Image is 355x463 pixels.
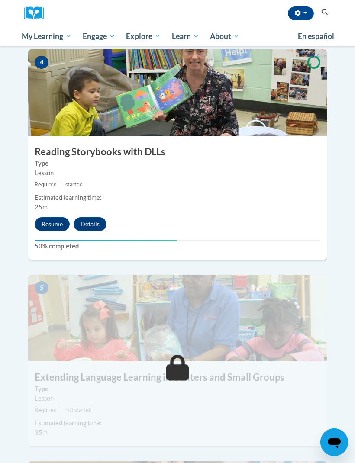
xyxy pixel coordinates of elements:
[35,407,57,413] span: Required
[74,217,106,231] button: Details
[35,281,48,294] span: 5
[35,418,320,428] div: Estimated learning time:
[28,145,327,159] h3: Reading Storybooks with DLLs
[318,7,331,17] button: Search
[35,168,320,178] div: Lesson
[16,26,77,46] a: My Learning
[35,203,48,211] span: 25m
[77,26,121,46] a: Engage
[22,31,71,42] span: My Learning
[28,275,327,361] img: Course Image
[35,56,48,69] span: 4
[35,394,320,403] div: Lesson
[15,26,340,46] div: Main menu
[298,32,334,41] span: En español
[24,6,50,20] img: Logo brand
[65,181,83,188] span: started
[65,407,92,413] span: not started
[24,6,50,20] a: Cox Campus
[292,27,340,45] a: En español
[35,193,320,203] div: Estimated learning time:
[205,26,245,46] a: About
[60,181,62,188] span: |
[28,371,327,384] h3: Extending Language Learning in Centers and Small Groups
[35,241,320,251] label: 50% completed
[60,407,62,413] span: |
[28,49,327,136] img: Course Image
[120,26,166,46] a: Explore
[172,31,199,42] span: Learn
[210,31,239,42] span: About
[35,159,320,168] label: Type
[35,181,57,188] span: Required
[126,31,161,42] span: Explore
[83,31,115,42] span: Engage
[35,429,48,436] span: 35m
[288,6,314,20] button: Account Settings
[35,240,177,241] div: Your progress
[166,26,205,46] a: Learn
[320,428,348,456] iframe: Button to launch messaging window
[35,217,70,231] button: Resume
[35,384,320,394] label: Type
